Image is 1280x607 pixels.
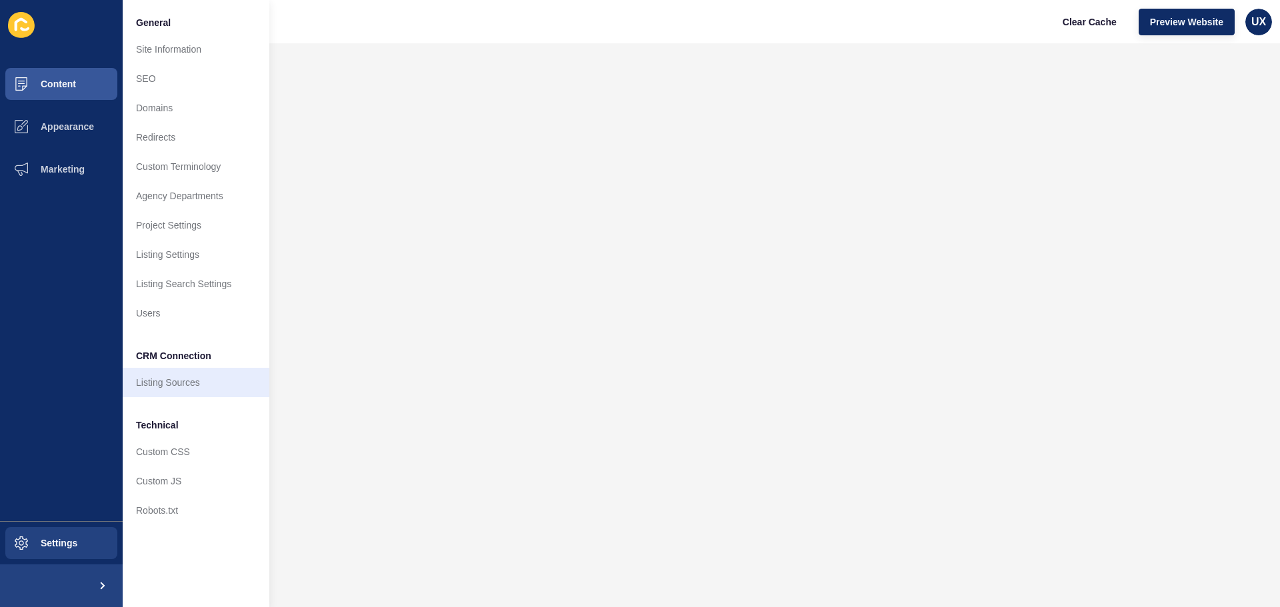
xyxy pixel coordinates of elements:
span: Clear Cache [1063,15,1117,29]
a: Project Settings [123,211,269,240]
span: Technical [136,418,179,432]
span: CRM Connection [136,349,211,362]
button: Clear Cache [1051,9,1128,35]
a: Redirects [123,123,269,152]
a: Custom CSS [123,437,269,466]
a: Agency Departments [123,181,269,211]
button: Preview Website [1139,9,1235,35]
span: Preview Website [1150,15,1223,29]
span: UX [1251,15,1266,29]
a: Users [123,299,269,328]
a: Domains [123,93,269,123]
span: General [136,16,171,29]
a: Site Information [123,35,269,64]
a: Listing Sources [123,368,269,397]
a: Listing Settings [123,240,269,269]
a: Custom JS [123,466,269,496]
a: SEO [123,64,269,93]
a: Robots.txt [123,496,269,525]
a: Custom Terminology [123,152,269,181]
a: Listing Search Settings [123,269,269,299]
